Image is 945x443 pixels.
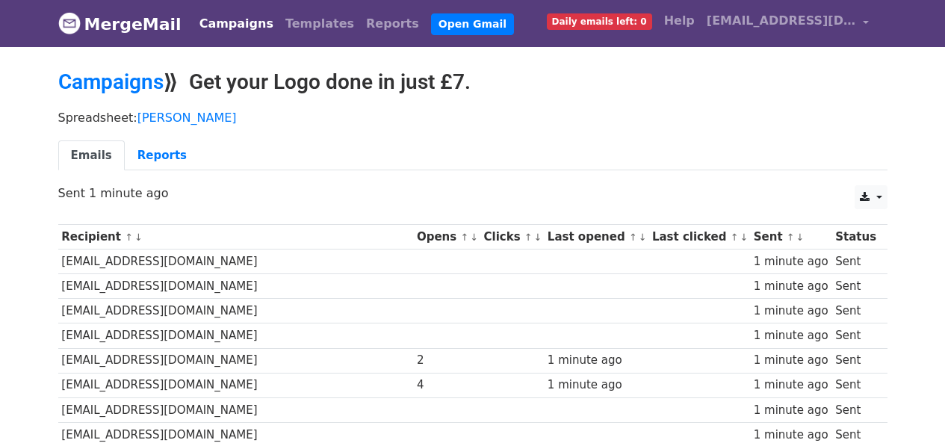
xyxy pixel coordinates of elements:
[58,12,81,34] img: MergeMail logo
[134,232,143,243] a: ↓
[544,225,648,250] th: Last opened
[548,352,645,369] div: 1 minute ago
[58,69,887,95] h2: ⟫ Get your Logo done in just £7.
[831,323,879,348] td: Sent
[754,377,828,394] div: 1 minute ago
[58,323,414,348] td: [EMAIL_ADDRESS][DOMAIN_NAME]
[740,232,748,243] a: ↓
[750,225,831,250] th: Sent
[58,140,125,171] a: Emails
[548,377,645,394] div: 1 minute ago
[731,232,739,243] a: ↑
[193,9,279,39] a: Campaigns
[787,232,795,243] a: ↑
[431,13,514,35] a: Open Gmail
[754,402,828,419] div: 1 minute ago
[648,225,750,250] th: Last clicked
[754,352,828,369] div: 1 minute ago
[754,278,828,295] div: 1 minute ago
[417,352,477,369] div: 2
[796,232,805,243] a: ↓
[658,6,701,36] a: Help
[701,6,876,41] a: [EMAIL_ADDRESS][DOMAIN_NAME]
[58,274,414,299] td: [EMAIL_ADDRESS][DOMAIN_NAME]
[470,232,478,243] a: ↓
[413,225,480,250] th: Opens
[58,69,164,94] a: Campaigns
[707,12,856,30] span: [EMAIL_ADDRESS][DOMAIN_NAME]
[58,185,887,201] p: Sent 1 minute ago
[541,6,658,36] a: Daily emails left: 0
[831,274,879,299] td: Sent
[524,232,533,243] a: ↑
[754,327,828,344] div: 1 minute ago
[137,111,237,125] a: [PERSON_NAME]
[58,110,887,126] p: Spreadsheet:
[58,373,414,397] td: [EMAIL_ADDRESS][DOMAIN_NAME]
[831,397,879,422] td: Sent
[547,13,652,30] span: Daily emails left: 0
[754,253,828,270] div: 1 minute ago
[629,232,637,243] a: ↑
[831,225,879,250] th: Status
[125,232,133,243] a: ↑
[58,299,414,323] td: [EMAIL_ADDRESS][DOMAIN_NAME]
[534,232,542,243] a: ↓
[831,250,879,274] td: Sent
[417,377,477,394] div: 4
[58,250,414,274] td: [EMAIL_ADDRESS][DOMAIN_NAME]
[480,225,544,250] th: Clicks
[58,397,414,422] td: [EMAIL_ADDRESS][DOMAIN_NAME]
[125,140,199,171] a: Reports
[360,9,425,39] a: Reports
[831,373,879,397] td: Sent
[279,9,360,39] a: Templates
[754,303,828,320] div: 1 minute ago
[460,232,468,243] a: ↑
[831,348,879,373] td: Sent
[639,232,647,243] a: ↓
[58,348,414,373] td: [EMAIL_ADDRESS][DOMAIN_NAME]
[831,299,879,323] td: Sent
[58,8,182,40] a: MergeMail
[58,225,414,250] th: Recipient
